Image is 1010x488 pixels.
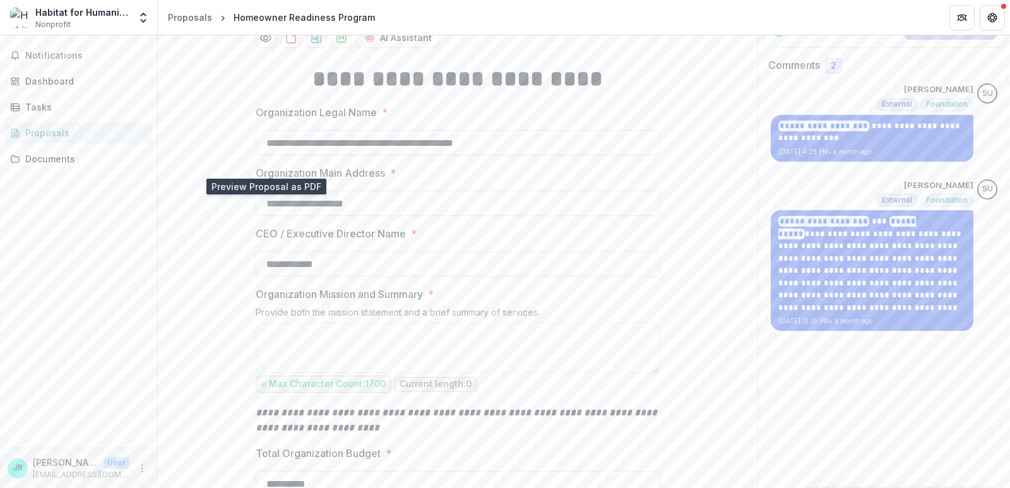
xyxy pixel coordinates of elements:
[33,469,129,480] p: [EMAIL_ADDRESS][DOMAIN_NAME]
[5,122,152,143] a: Proposals
[10,8,30,28] img: Habitat for Humanity of Eastern Connecticut, Inc.
[5,148,152,169] a: Documents
[331,28,352,48] button: download-proposal
[13,464,23,472] div: Jacqueline Richter
[926,196,968,205] span: Foundation
[33,456,98,469] p: [PERSON_NAME]
[256,287,423,302] p: Organization Mission and Summary
[25,100,142,114] div: Tasks
[168,11,212,24] div: Proposals
[134,461,150,476] button: More
[35,19,71,30] span: Nonprofit
[768,59,820,71] h2: Comments
[256,446,381,461] p: Total Organization Budget
[25,74,142,88] div: Dashboard
[134,5,152,30] button: Open entity switcher
[5,45,152,66] button: Notifications
[831,61,836,71] span: 2
[5,71,152,92] a: Dashboard
[25,126,142,140] div: Proposals
[882,100,912,109] span: External
[269,379,386,390] p: Max Character Count: 1700
[104,457,129,468] p: User
[256,165,385,181] p: Organization Main Address
[778,147,966,157] p: [DATE] 4:29 PM • a month ago
[35,6,129,19] div: Habitat for Humanity of Eastern [US_STATE], Inc.
[400,379,472,390] p: Current length: 0
[882,196,912,205] span: External
[25,51,147,61] span: Notifications
[357,28,440,48] button: AI Assistant
[256,105,377,120] p: Organization Legal Name
[163,8,217,27] a: Proposals
[256,226,406,241] p: CEO / Executive Director Name
[982,185,993,193] div: Scott Umbel
[904,83,973,96] p: [PERSON_NAME]
[25,152,142,165] div: Documents
[163,8,380,27] nav: breadcrumb
[949,5,975,30] button: Partners
[5,97,152,117] a: Tasks
[281,28,301,48] button: download-proposal
[778,316,966,326] p: [DATE] 12:35 PM • a month ago
[256,307,660,323] div: Provide both the mission statement and a brief summary of services.
[256,28,276,48] button: Preview dc4c44a3-3588-433f-ac56-730e7fcaa968-1.pdf
[982,90,993,98] div: Scott Umbel
[904,179,973,192] p: [PERSON_NAME]
[306,28,326,48] button: download-proposal
[926,100,968,109] span: Foundation
[234,11,375,24] div: Homeowner Readiness Program
[980,5,1005,30] button: Get Help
